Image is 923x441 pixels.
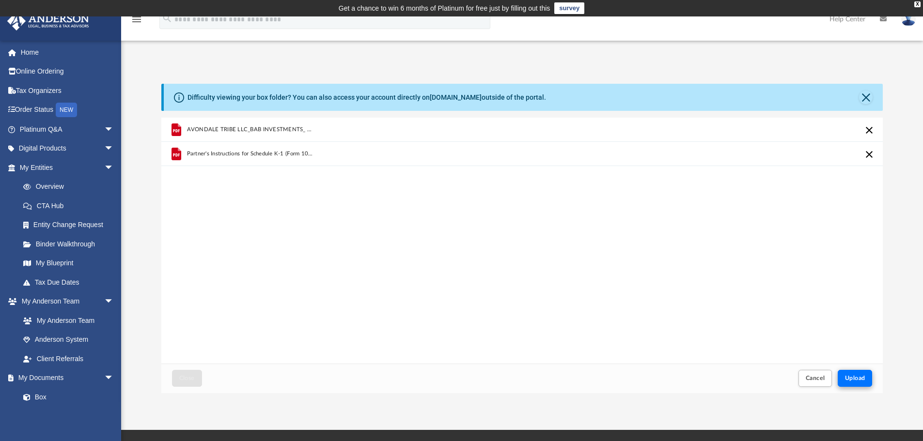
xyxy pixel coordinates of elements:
[7,43,128,62] a: Home
[187,126,314,133] span: AVONDALE TRIBE LLC_BAB INVESTMENTS_ LLC_2024_1065_K1.pdf
[339,2,550,14] div: Get a chance to win 6 months of Platinum for free just by filling out this
[845,375,865,381] span: Upload
[430,93,482,101] a: [DOMAIN_NAME]
[14,349,124,368] a: Client Referrals
[14,330,124,350] a: Anderson System
[14,273,128,292] a: Tax Due Dates
[863,124,875,136] button: Cancel this upload
[806,375,825,381] span: Cancel
[172,370,202,387] button: Close
[14,407,124,426] a: Meeting Minutes
[14,196,128,215] a: CTA Hub
[131,14,142,25] i: menu
[104,139,124,159] span: arrow_drop_down
[187,151,314,157] span: Partner's Instructions for Schedule K-1 (Form 1065)(2024).pdf
[7,368,124,388] a: My Documentsarrow_drop_down
[131,18,142,25] a: menu
[7,292,124,311] a: My Anderson Teamarrow_drop_down
[14,387,119,407] a: Box
[7,81,128,100] a: Tax Organizers
[104,158,124,178] span: arrow_drop_down
[104,292,124,312] span: arrow_drop_down
[104,368,124,388] span: arrow_drop_down
[162,13,172,24] i: search
[859,91,873,104] button: Close
[798,370,832,387] button: Cancel
[7,158,128,177] a: My Entitiesarrow_drop_down
[161,118,883,393] div: Upload
[161,118,883,364] div: grid
[14,311,119,330] a: My Anderson Team
[7,62,128,81] a: Online Ordering
[4,12,92,30] img: Anderson Advisors Platinum Portal
[188,92,546,103] div: Difficulty viewing your box folder? You can also access your account directly on outside of the p...
[554,2,584,14] a: survey
[104,120,124,139] span: arrow_drop_down
[863,149,875,160] button: Cancel this upload
[14,215,128,235] a: Entity Change Request
[14,177,128,197] a: Overview
[914,1,921,7] div: close
[7,100,128,120] a: Order StatusNEW
[7,120,128,139] a: Platinum Q&Aarrow_drop_down
[56,103,77,117] div: NEW
[179,375,195,381] span: Close
[901,12,916,26] img: User Pic
[7,139,128,158] a: Digital Productsarrow_drop_down
[14,254,124,273] a: My Blueprint
[14,234,128,254] a: Binder Walkthrough
[838,370,873,387] button: Upload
